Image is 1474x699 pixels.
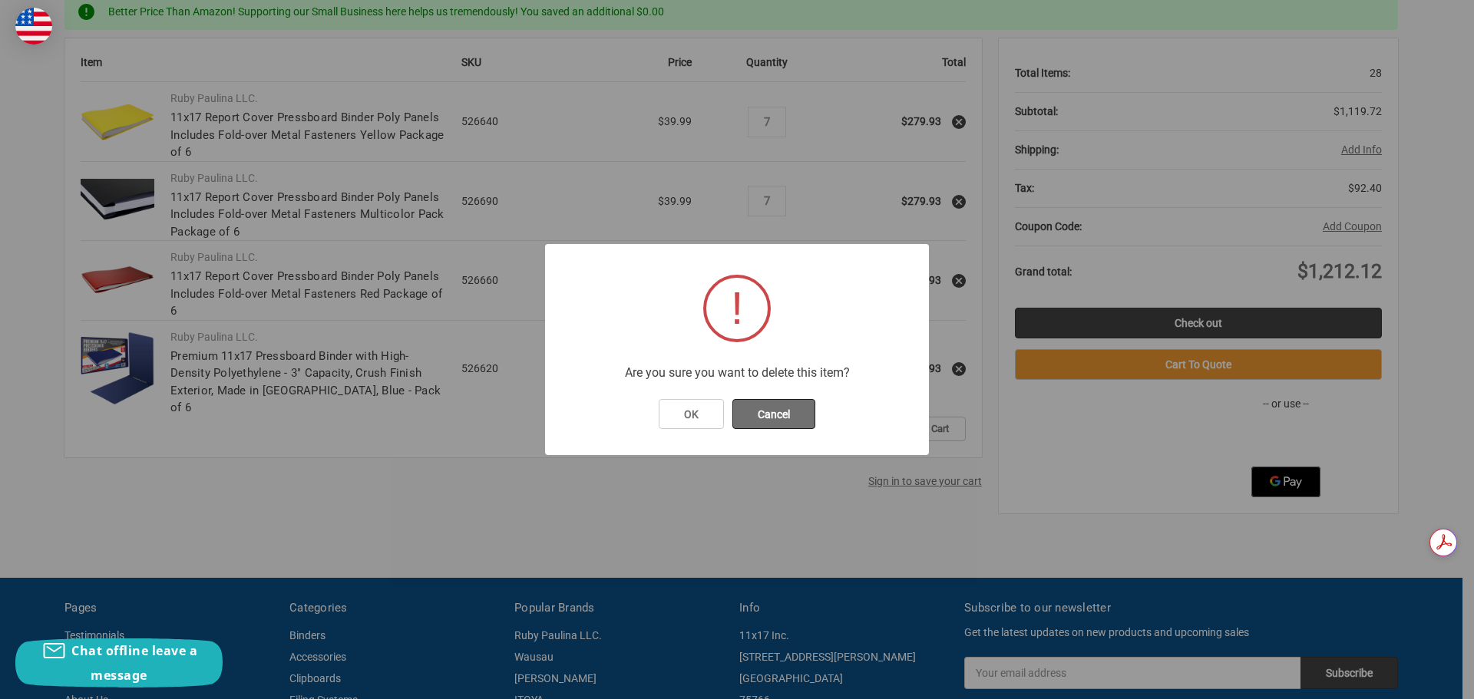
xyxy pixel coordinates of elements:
div: ! [703,275,771,342]
button: OK [659,399,724,430]
button: Chat offline leave a message [15,638,223,687]
span: Chat offline leave a message [71,642,197,684]
button: Cancel [732,399,815,430]
img: duty and tax information for United States [15,8,52,45]
div: Are you sure you want to delete this item? [560,365,914,380]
